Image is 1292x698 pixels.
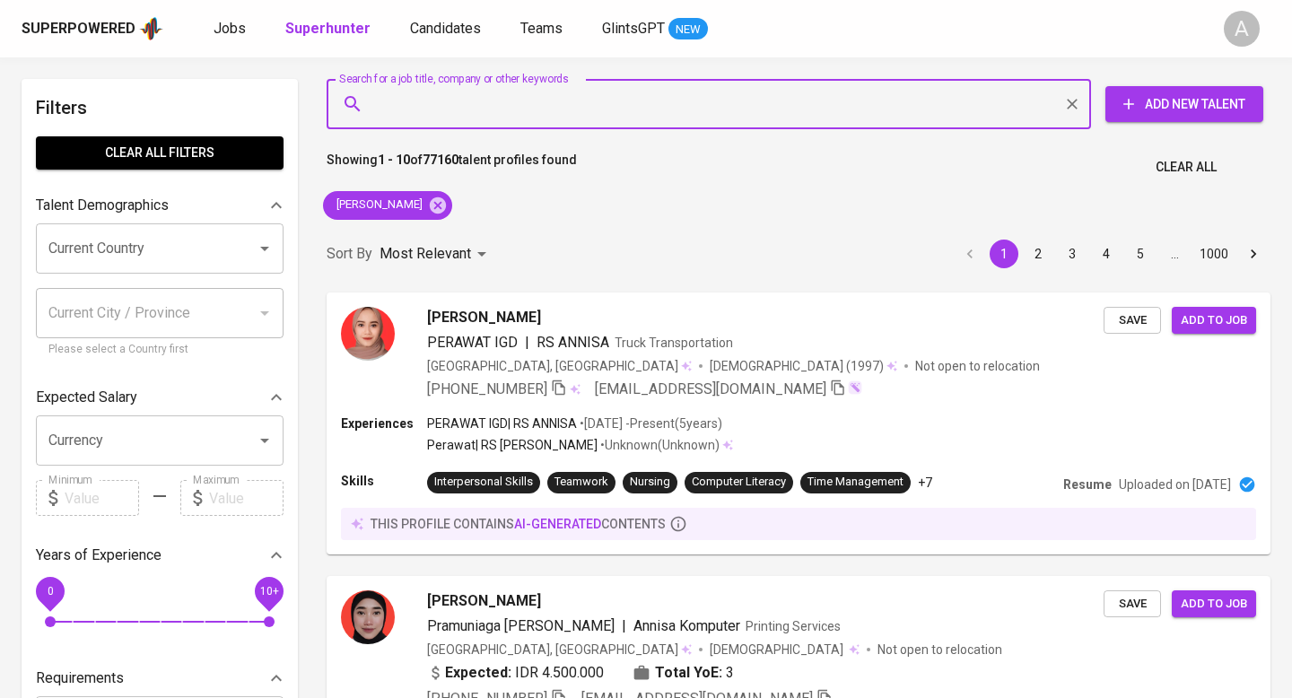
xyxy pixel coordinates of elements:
[427,590,541,612] span: [PERSON_NAME]
[692,474,786,491] div: Computer Literacy
[915,357,1040,375] p: Not open to relocation
[537,334,609,351] span: RS ANNISA
[327,243,372,265] p: Sort By
[1063,476,1112,493] p: Resume
[36,136,284,170] button: Clear All filters
[1113,594,1152,615] span: Save
[807,474,904,491] div: Time Management
[36,545,161,566] p: Years of Experience
[602,18,708,40] a: GlintsGPT NEW
[1120,93,1249,116] span: Add New Talent
[630,474,670,491] div: Nursing
[598,436,720,454] p: • Unknown ( Unknown )
[323,191,452,220] div: [PERSON_NAME]
[36,667,124,689] p: Requirements
[36,380,284,415] div: Expected Salary
[427,617,615,634] span: Pramuniaga [PERSON_NAME]
[1172,307,1256,335] button: Add to job
[710,641,846,659] span: [DEMOGRAPHIC_DATA]
[1104,590,1161,618] button: Save
[327,292,1270,554] a: [PERSON_NAME]PERAWAT IGD|RS ANNISATruck Transportation[GEOGRAPHIC_DATA], [GEOGRAPHIC_DATA][DEMOGR...
[327,151,577,184] p: Showing of talent profiles found
[710,357,846,375] span: [DEMOGRAPHIC_DATA]
[595,380,826,397] span: [EMAIL_ADDRESS][DOMAIN_NAME]
[1119,476,1231,493] p: Uploaded on [DATE]
[918,474,932,492] p: +7
[427,641,692,659] div: [GEOGRAPHIC_DATA], [GEOGRAPHIC_DATA]
[427,357,692,375] div: [GEOGRAPHIC_DATA], [GEOGRAPHIC_DATA]
[877,641,1002,659] p: Not open to relocation
[427,436,598,454] p: Perawat | RS [PERSON_NAME]
[36,537,284,573] div: Years of Experience
[746,619,841,633] span: Printing Services
[427,380,547,397] span: [PHONE_NUMBER]
[554,474,608,491] div: Teamwork
[36,660,284,696] div: Requirements
[341,472,427,490] p: Skills
[577,414,722,432] p: • [DATE] - Present ( 5 years )
[378,153,410,167] b: 1 - 10
[36,387,137,408] p: Expected Salary
[341,307,395,361] img: 93698d57c8e7aa9523a8bc2a86cacf5f.jpeg
[1172,590,1256,618] button: Add to job
[252,236,277,261] button: Open
[434,474,533,491] div: Interpersonal Skills
[1058,240,1087,268] button: Go to page 3
[341,414,427,432] p: Experiences
[47,585,53,598] span: 0
[427,334,518,351] span: PERAWAT IGD
[285,18,374,40] a: Superhunter
[36,188,284,223] div: Talent Demographics
[22,19,135,39] div: Superpowered
[710,357,897,375] div: (1997)
[953,240,1270,268] nav: pagination navigation
[323,196,433,214] span: [PERSON_NAME]
[1148,151,1224,184] button: Clear All
[209,480,284,516] input: Value
[259,585,278,598] span: 10+
[1060,92,1085,117] button: Clear
[48,341,271,359] p: Please select a Country first
[65,480,139,516] input: Value
[602,20,665,37] span: GlintsGPT
[848,380,862,395] img: magic_wand.svg
[1156,156,1217,179] span: Clear All
[1126,240,1155,268] button: Go to page 5
[410,20,481,37] span: Candidates
[1092,240,1121,268] button: Go to page 4
[427,662,604,684] div: IDR 4.500.000
[1224,11,1260,47] div: A
[1104,307,1161,335] button: Save
[622,615,626,637] span: |
[668,21,708,39] span: NEW
[423,153,458,167] b: 77160
[1181,594,1247,615] span: Add to job
[1160,245,1189,263] div: …
[36,93,284,122] h6: Filters
[427,307,541,328] span: [PERSON_NAME]
[520,18,566,40] a: Teams
[427,414,577,432] p: PERAWAT IGD | RS ANNISA
[1113,310,1152,331] span: Save
[1181,310,1247,331] span: Add to job
[22,15,163,42] a: Superpoweredapp logo
[50,142,269,164] span: Clear All filters
[655,662,722,684] b: Total YoE:
[380,243,471,265] p: Most Relevant
[525,332,529,353] span: |
[285,20,371,37] b: Superhunter
[990,240,1018,268] button: page 1
[1239,240,1268,268] button: Go to next page
[410,18,484,40] a: Candidates
[445,662,511,684] b: Expected:
[1024,240,1052,268] button: Go to page 2
[214,18,249,40] a: Jobs
[615,336,733,350] span: Truck Transportation
[520,20,563,37] span: Teams
[341,590,395,644] img: e66a2dbf4fb7bb2eaecefacd2b07b4ad.jpg
[371,515,666,533] p: this profile contains contents
[726,662,734,684] span: 3
[139,15,163,42] img: app logo
[36,195,169,216] p: Talent Demographics
[1194,240,1234,268] button: Go to page 1000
